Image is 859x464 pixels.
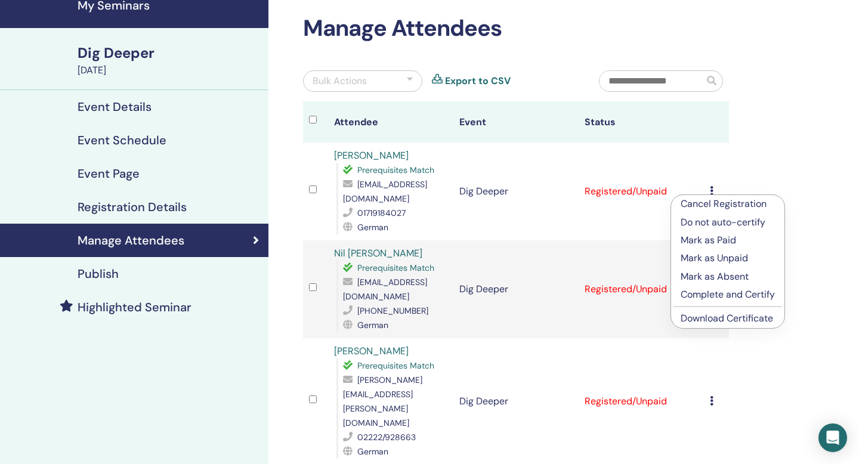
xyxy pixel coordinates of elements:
[343,277,427,302] span: [EMAIL_ADDRESS][DOMAIN_NAME]
[357,262,434,273] span: Prerequisites Match
[818,423,847,452] div: Open Intercom Messenger
[681,215,775,230] p: Do not auto-certify
[681,270,775,284] p: Mark as Absent
[78,233,184,248] h4: Manage Attendees
[681,197,775,211] p: Cancel Registration
[78,43,261,63] div: Dig Deeper
[343,179,427,204] span: [EMAIL_ADDRESS][DOMAIN_NAME]
[334,247,422,259] a: Nil [PERSON_NAME]
[78,100,152,114] h4: Event Details
[453,240,579,338] td: Dig Deeper
[357,432,416,443] span: 02222/928663
[357,165,434,175] span: Prerequisites Match
[357,305,428,316] span: [PHONE_NUMBER]
[78,133,166,147] h4: Event Schedule
[343,375,422,428] span: [PERSON_NAME][EMAIL_ADDRESS][PERSON_NAME][DOMAIN_NAME]
[681,287,775,302] p: Complete and Certify
[78,166,140,181] h4: Event Page
[579,101,704,143] th: Status
[70,43,268,78] a: Dig Deeper[DATE]
[357,320,388,330] span: German
[313,74,367,88] div: Bulk Actions
[328,101,453,143] th: Attendee
[357,208,406,218] span: 01719184027
[334,149,409,162] a: [PERSON_NAME]
[453,101,579,143] th: Event
[78,63,261,78] div: [DATE]
[681,251,775,265] p: Mark as Unpaid
[357,446,388,457] span: German
[303,15,729,42] h2: Manage Attendees
[445,74,511,88] a: Export to CSV
[681,233,775,248] p: Mark as Paid
[357,360,434,371] span: Prerequisites Match
[357,222,388,233] span: German
[453,143,579,240] td: Dig Deeper
[78,300,191,314] h4: Highlighted Seminar
[681,312,773,324] a: Download Certificate
[334,345,409,357] a: [PERSON_NAME]
[78,200,187,214] h4: Registration Details
[78,267,119,281] h4: Publish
